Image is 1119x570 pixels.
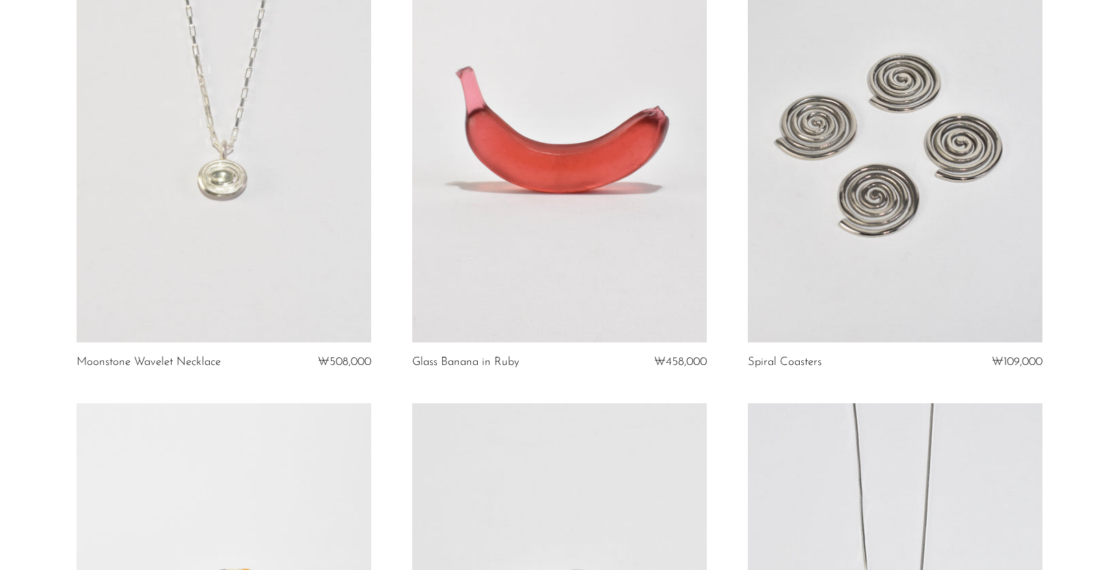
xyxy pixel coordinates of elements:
span: ₩109,000 [992,356,1042,368]
a: Spiral Coasters [748,356,822,368]
span: ₩508,000 [318,356,371,368]
span: ₩458,000 [654,356,707,368]
a: Glass Banana in Ruby [412,356,520,368]
a: Moonstone Wavelet Necklace [77,356,221,368]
